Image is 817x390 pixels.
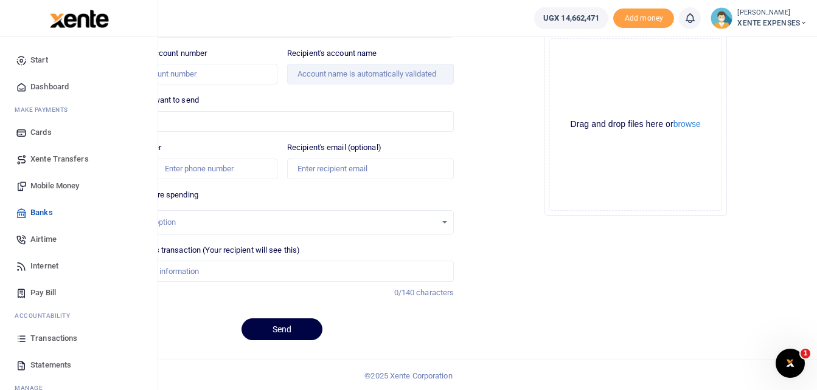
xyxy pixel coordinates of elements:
[737,8,807,18] small: [PERSON_NAME]
[711,7,807,29] a: profile-user [PERSON_NAME] XENTE EXPENSES
[711,7,732,29] img: profile-user
[776,349,805,378] iframe: Intercom live chat
[287,47,377,60] label: Recipient's account name
[49,13,109,22] a: logo-small logo-large logo-large
[111,142,161,154] label: Phone number
[544,33,727,216] div: File Uploader
[287,64,454,84] input: Account name is automatically validated
[550,118,721,130] div: Drag and drop files here or
[30,207,53,219] span: Banks
[30,54,48,66] span: Start
[120,216,437,228] div: Select an option
[543,12,599,24] span: UGX 14,662,471
[111,111,454,132] input: UGX
[287,142,381,154] label: Recipient's email (optional)
[30,126,52,139] span: Cards
[10,100,148,119] li: M
[30,359,71,371] span: Statements
[30,287,56,299] span: Pay Bill
[111,244,301,256] label: Memo for this transaction (Your recipient will see this)
[30,180,79,192] span: Mobile Money
[10,146,148,173] a: Xente Transfers
[30,260,58,272] span: Internet
[613,13,674,22] a: Add money
[10,173,148,199] a: Mobile Money
[287,159,454,179] input: Enter recipient email
[24,311,70,320] span: countability
[111,64,277,84] input: Enter account number
[30,153,89,165] span: Xente Transfers
[242,318,322,340] button: Send
[10,279,148,306] a: Pay Bill
[10,199,148,226] a: Banks
[10,74,148,100] a: Dashboard
[394,288,415,297] span: 0/140
[10,226,148,253] a: Airtime
[737,18,807,29] span: XENTE EXPENSES
[30,332,77,344] span: Transactions
[30,233,57,245] span: Airtime
[10,352,148,378] a: Statements
[529,7,613,29] li: Wallet ballance
[111,261,454,281] input: Enter extra information
[30,81,69,93] span: Dashboard
[534,7,608,29] a: UGX 14,662,471
[416,288,454,297] span: characters
[10,306,148,325] li: Ac
[613,9,674,29] li: Toup your wallet
[21,105,68,114] span: ake Payments
[10,47,148,74] a: Start
[10,253,148,279] a: Internet
[801,349,810,358] span: 1
[111,159,277,179] input: Enter phone number
[613,9,674,29] span: Add money
[10,325,148,352] a: Transactions
[111,47,207,60] label: Recipient's account number
[673,120,701,128] button: browse
[10,119,148,146] a: Cards
[50,10,109,28] img: logo-large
